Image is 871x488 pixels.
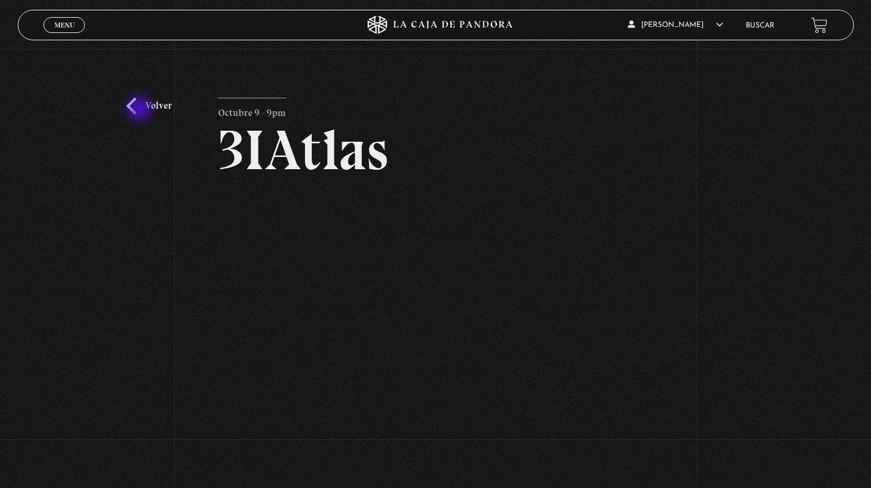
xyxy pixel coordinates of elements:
[218,98,286,122] p: Octubre 9 - 9pm
[746,22,774,29] a: Buscar
[628,21,723,29] span: [PERSON_NAME]
[811,16,828,33] a: View your shopping cart
[127,98,172,114] a: Volver
[218,197,653,441] iframe: Dailymotion video player – 3IATLAS
[50,32,79,40] span: Cerrar
[218,122,653,178] h2: 3IAtlas
[54,21,75,29] span: Menu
